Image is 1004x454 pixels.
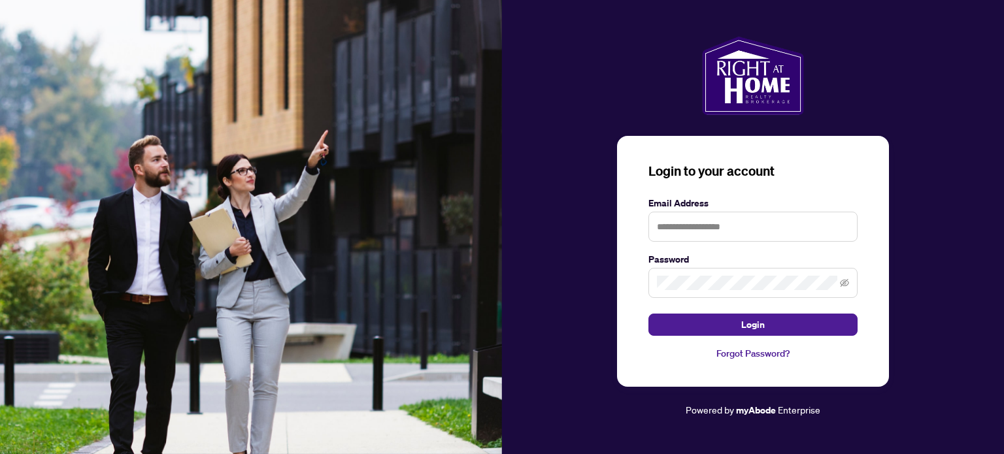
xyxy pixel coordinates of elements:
h3: Login to your account [648,162,858,180]
label: Email Address [648,196,858,210]
img: ma-logo [702,37,803,115]
span: Login [741,314,765,335]
a: Forgot Password? [648,346,858,361]
span: Enterprise [778,404,820,415]
label: Password [648,252,858,267]
button: Login [648,314,858,336]
span: eye-invisible [840,278,849,287]
a: myAbode [736,403,776,417]
span: Powered by [686,404,734,415]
